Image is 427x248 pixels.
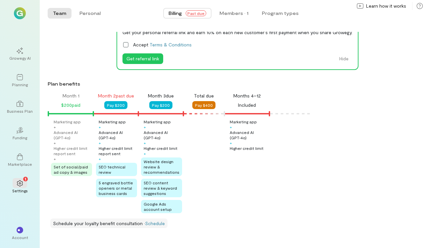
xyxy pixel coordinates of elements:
span: Set of social/paid ad copy & images [54,164,88,174]
span: Learn how it works [366,3,406,9]
span: 1 [25,176,26,182]
div: + [99,156,101,161]
div: + [54,124,56,130]
div: Advanced AI (GPT‑4o) [54,130,92,140]
a: Business Plan [8,95,32,119]
button: Program types [257,8,304,19]
div: Marketing app [144,119,171,124]
span: Schedule your loyalty benefit consultation · [53,220,145,226]
div: Month 2 past due [98,93,134,99]
button: Hide [335,53,353,64]
div: Months 4–12 [233,93,261,99]
div: + [54,140,56,146]
div: Advanced AI (GPT‑4o) [230,130,268,140]
div: Advanced AI (GPT‑4o) [99,130,137,140]
div: Total due [194,93,214,99]
span: Accept [133,41,192,48]
div: + [230,124,232,130]
div: + [230,140,232,146]
span: Billing [168,10,182,17]
div: Members · 1 [219,10,249,17]
a: Growegy AI [8,42,32,66]
div: Higher credit limit [230,146,263,151]
button: Pay $400 [192,101,215,109]
div: Business Plan [7,108,33,114]
div: + [144,140,146,146]
div: $200 paid [61,101,80,109]
button: Members · 1 [214,8,254,19]
div: Funding [13,135,27,140]
div: + [99,124,101,130]
span: SEO technical review [99,164,125,174]
div: Higher credit limit report sent [99,146,137,156]
button: Get referral link [122,53,163,64]
div: Advanced AI (GPT‑4o) [144,130,182,140]
div: Marketing app [230,119,257,124]
a: Schedule [145,220,165,226]
div: + [144,151,146,156]
div: Higher credit limit [144,146,177,151]
div: Month 3 due [148,93,174,99]
div: Higher credit limit report sent [54,146,92,156]
div: Plan benefits [48,81,424,87]
a: Settings [8,175,32,199]
div: Settings [12,188,28,193]
div: Planning [12,82,28,87]
span: 5 engraved bottle openers or metal business cards [99,180,133,196]
button: Personal [74,8,106,19]
span: Past due [186,10,206,16]
a: Planning [8,69,32,93]
a: Terms & Conditions [150,42,192,47]
div: Marketing app [54,119,81,124]
a: Marketplace [8,148,32,172]
div: Growegy AI [9,55,31,61]
div: Marketing app [99,119,126,124]
div: Included [238,101,256,109]
button: Pay $200 [104,101,127,109]
div: + [99,140,101,146]
div: Get your personal referral link and earn 10% on each new customer's first payment when you share ... [122,29,353,36]
span: Google Ads account setup [144,202,172,212]
div: + [54,156,56,161]
button: Team [48,8,71,19]
div: Marketplace [8,161,32,167]
div: Month 1 [63,93,79,99]
button: Pay $200 [149,101,172,109]
div: Account [12,235,28,240]
a: Funding [8,122,32,146]
span: Website design review & recommendations [144,159,179,174]
button: BillingPast due [163,8,212,19]
div: + [144,124,146,130]
span: SEO content review & keyword suggestions [144,180,177,196]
